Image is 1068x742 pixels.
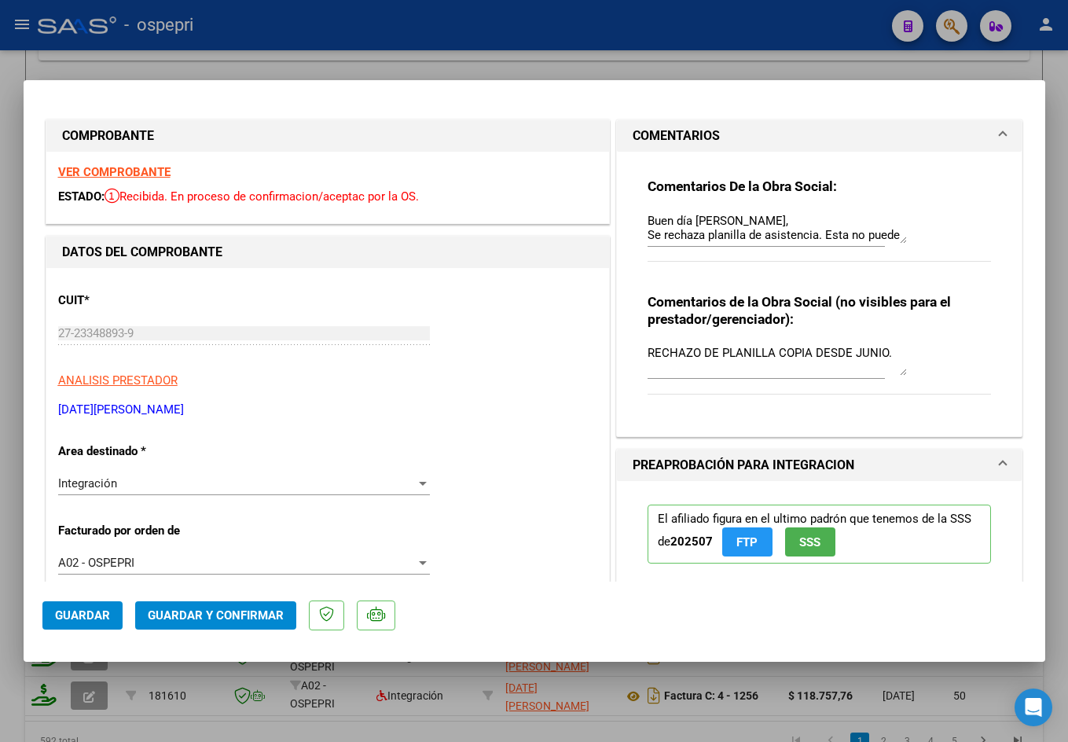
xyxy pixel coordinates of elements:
p: [DATE][PERSON_NAME] [58,401,597,419]
span: Guardar [55,608,110,623]
button: Guardar [42,601,123,630]
div: Open Intercom Messenger [1015,689,1052,726]
strong: DATOS DEL COMPROBANTE [62,244,222,259]
span: FTP [736,535,758,549]
h1: PREAPROBACIÓN PARA INTEGRACION [633,456,854,475]
span: SSS [799,535,820,549]
h1: COMENTARIOS [633,127,720,145]
p: Area destinado * [58,443,220,461]
a: VER COMPROBANTE [58,165,171,179]
mat-expansion-panel-header: PREAPROBACIÓN PARA INTEGRACION [617,450,1022,481]
mat-expansion-panel-header: COMENTARIOS [617,120,1022,152]
span: A02 - OSPEPRI [58,556,134,570]
button: Guardar y Confirmar [135,601,296,630]
span: ESTADO: [58,189,105,204]
button: SSS [785,527,835,556]
p: CUIT [58,292,220,310]
span: Integración [58,476,117,490]
strong: Comentarios de la Obra Social (no visibles para el prestador/gerenciador): [648,294,951,327]
p: El afiliado figura en el ultimo padrón que tenemos de la SSS de [648,505,992,564]
span: ANALISIS PRESTADOR [58,373,178,388]
p: Facturado por orden de [58,522,220,540]
button: FTP [722,527,773,556]
strong: 202507 [670,534,713,549]
span: Guardar y Confirmar [148,608,284,623]
span: Recibida. En proceso de confirmacion/aceptac por la OS. [105,189,419,204]
strong: COMPROBANTE [62,128,154,143]
div: COMENTARIOS [617,152,1022,436]
strong: Comentarios De la Obra Social: [648,178,837,194]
